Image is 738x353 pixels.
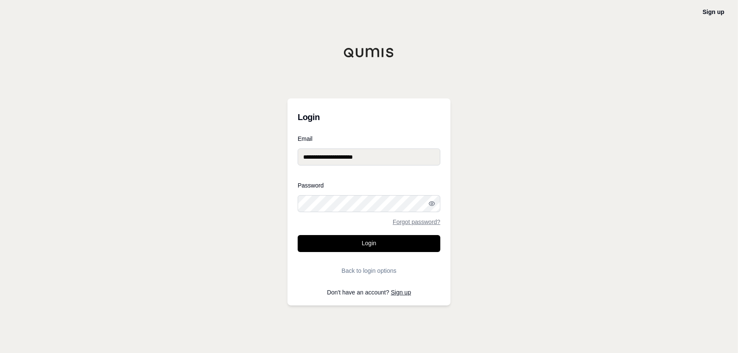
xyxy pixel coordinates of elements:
[298,262,440,279] button: Back to login options
[298,235,440,252] button: Login
[344,48,394,58] img: Qumis
[298,289,440,295] p: Don't have an account?
[298,136,440,142] label: Email
[391,289,411,296] a: Sign up
[298,182,440,188] label: Password
[298,109,440,126] h3: Login
[393,219,440,225] a: Forgot password?
[703,8,724,15] a: Sign up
